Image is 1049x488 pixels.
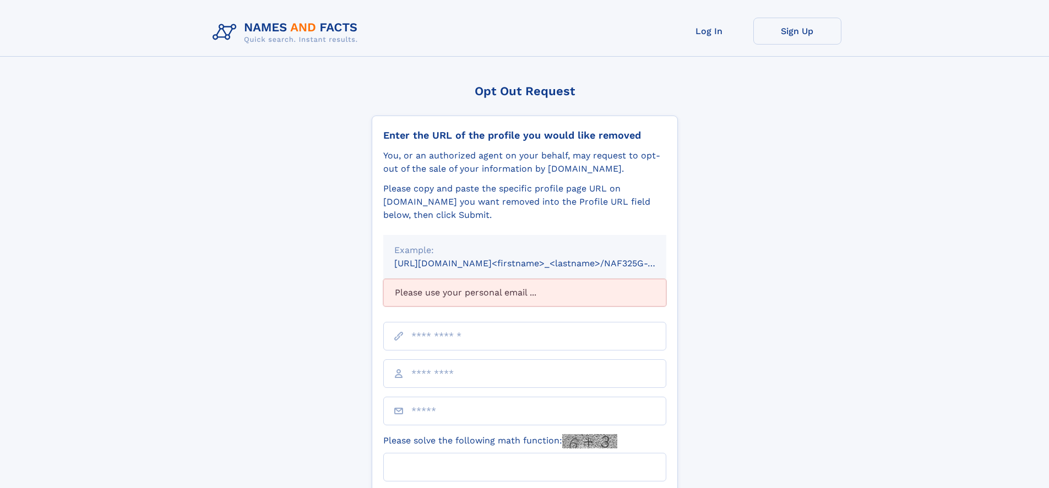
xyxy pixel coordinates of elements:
label: Please solve the following math function: [383,434,617,448]
div: Example: [394,244,655,257]
a: Sign Up [753,18,841,45]
div: Please use your personal email ... [383,279,666,306]
small: [URL][DOMAIN_NAME]<firstname>_<lastname>/NAF325G-xxxxxxxx [394,258,687,268]
a: Log In [665,18,753,45]
div: Opt Out Request [372,84,678,98]
img: Logo Names and Facts [208,18,367,47]
div: Please copy and paste the specific profile page URL on [DOMAIN_NAME] you want removed into the Pr... [383,182,666,222]
div: You, or an authorized agent on your behalf, may request to opt-out of the sale of your informatio... [383,149,666,176]
div: Enter the URL of the profile you would like removed [383,129,666,141]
